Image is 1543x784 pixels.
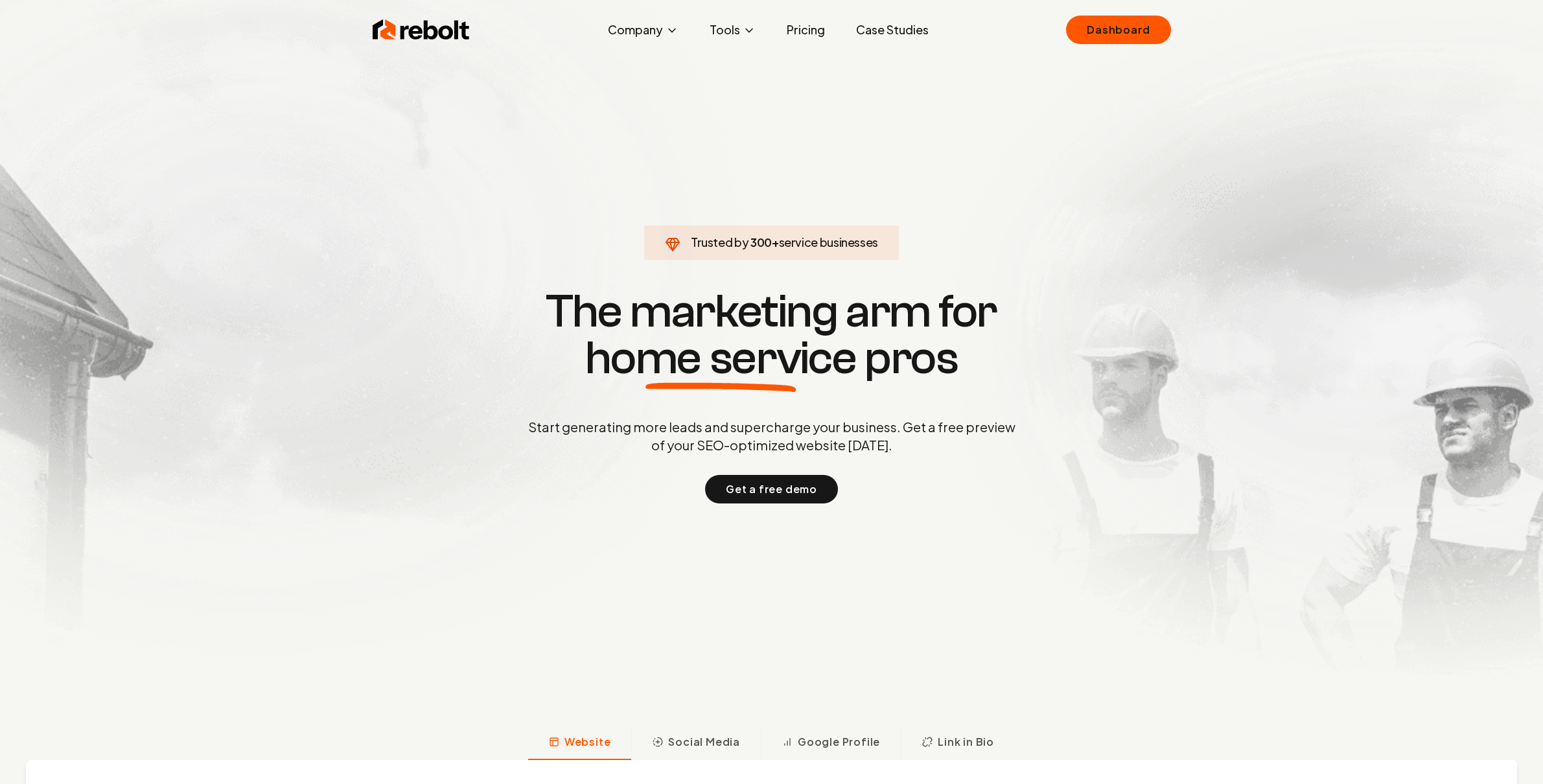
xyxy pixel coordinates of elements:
[938,734,994,750] span: Link in Bio
[597,17,689,43] button: Company
[585,335,857,382] span: home service
[779,235,879,249] span: service businesses
[1066,16,1170,44] a: Dashboard
[668,734,740,750] span: Social Media
[564,734,611,750] span: Website
[691,235,748,249] span: Trusted by
[373,17,470,43] img: Rebolt Logo
[699,17,766,43] button: Tools
[631,726,761,760] button: Social Media
[705,475,838,503] button: Get a free demo
[461,288,1083,382] h1: The marketing arm for pros
[776,17,835,43] a: Pricing
[528,726,632,760] button: Website
[750,233,772,251] span: 300
[526,418,1018,454] p: Start generating more leads and supercharge your business. Get a free preview of your SEO-optimiz...
[901,726,1015,760] button: Link in Bio
[846,17,939,43] a: Case Studies
[761,726,901,760] button: Google Profile
[798,734,880,750] span: Google Profile
[772,235,779,249] span: +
